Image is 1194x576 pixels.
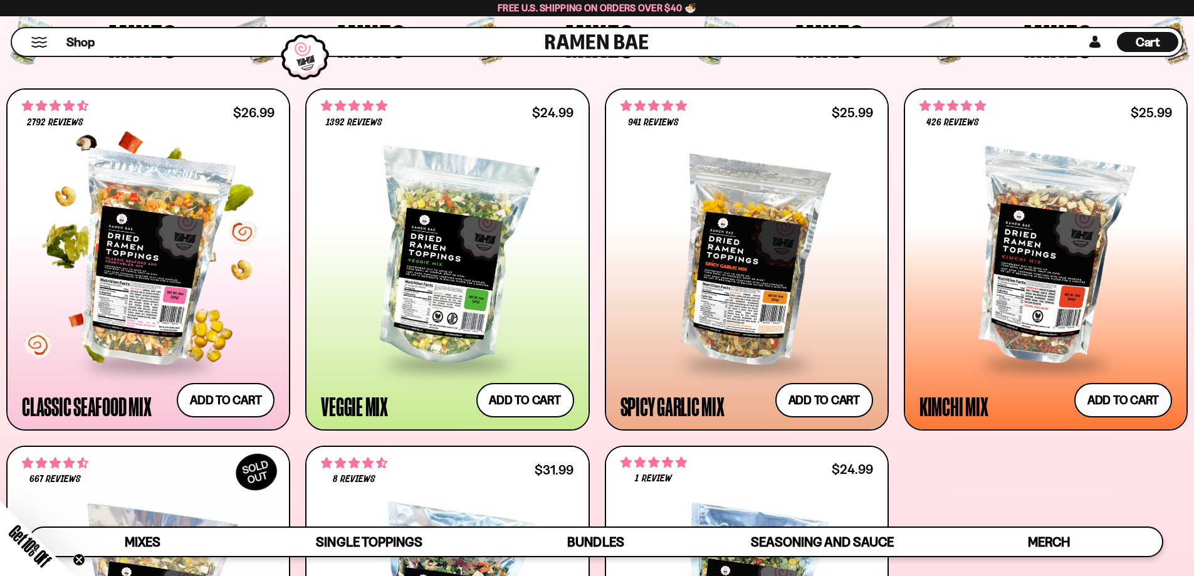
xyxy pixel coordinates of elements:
[66,32,95,52] a: Shop
[635,474,671,484] span: 1 review
[919,98,986,114] span: 4.76 stars
[229,446,283,496] div: SOLD OUT
[6,521,55,570] span: Get 10% Off
[775,383,873,417] button: Add to cart
[483,528,709,556] a: Bundles
[177,383,275,417] button: Add to cart
[832,463,873,475] div: $24.99
[832,107,873,118] div: $25.99
[256,528,482,556] a: Single Toppings
[22,455,88,471] span: 4.64 stars
[567,534,624,550] span: Bundles
[498,2,696,14] span: Free U.S. Shipping on Orders over $40 🍜
[73,553,85,566] button: Close teaser
[621,98,687,114] span: 4.75 stars
[628,118,679,128] span: 941 reviews
[919,395,988,417] div: Kimchi Mix
[1117,28,1178,56] a: Cart
[31,37,48,48] button: Mobile Menu Trigger
[66,34,95,51] span: Shop
[1028,534,1070,550] span: Merch
[476,383,574,417] button: Add to cart
[1131,107,1172,118] div: $25.99
[321,455,387,471] span: 4.62 stars
[321,98,387,114] span: 4.76 stars
[125,534,160,550] span: Mixes
[29,528,256,556] a: Mixes
[621,454,687,471] span: 5.00 stars
[333,474,375,484] span: 8 reviews
[316,534,422,550] span: Single Toppings
[605,88,889,431] a: 4.75 stars 941 reviews $25.99 Spicy Garlic Mix Add to cart
[321,395,388,417] div: Veggie Mix
[751,534,893,550] span: Seasoning and Sauce
[904,88,1188,431] a: 4.76 stars 426 reviews $25.99 Kimchi Mix Add to cart
[305,88,589,431] a: 4.76 stars 1392 reviews $24.99 Veggie Mix Add to cart
[621,395,725,417] div: Spicy Garlic Mix
[926,118,979,128] span: 426 reviews
[22,395,151,417] div: Classic Seafood Mix
[22,98,88,114] span: 4.68 stars
[27,118,83,128] span: 2792 reviews
[1074,383,1172,417] button: Add to cart
[535,464,573,476] div: $31.99
[6,88,290,431] a: 4.68 stars 2792 reviews $26.99 Classic Seafood Mix Add to cart
[1136,34,1160,50] span: Cart
[709,528,935,556] a: Seasoning and Sauce
[326,118,382,128] span: 1392 reviews
[29,474,81,484] span: 667 reviews
[233,107,275,118] div: $26.99
[936,528,1162,556] a: Merch
[532,107,573,118] div: $24.99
